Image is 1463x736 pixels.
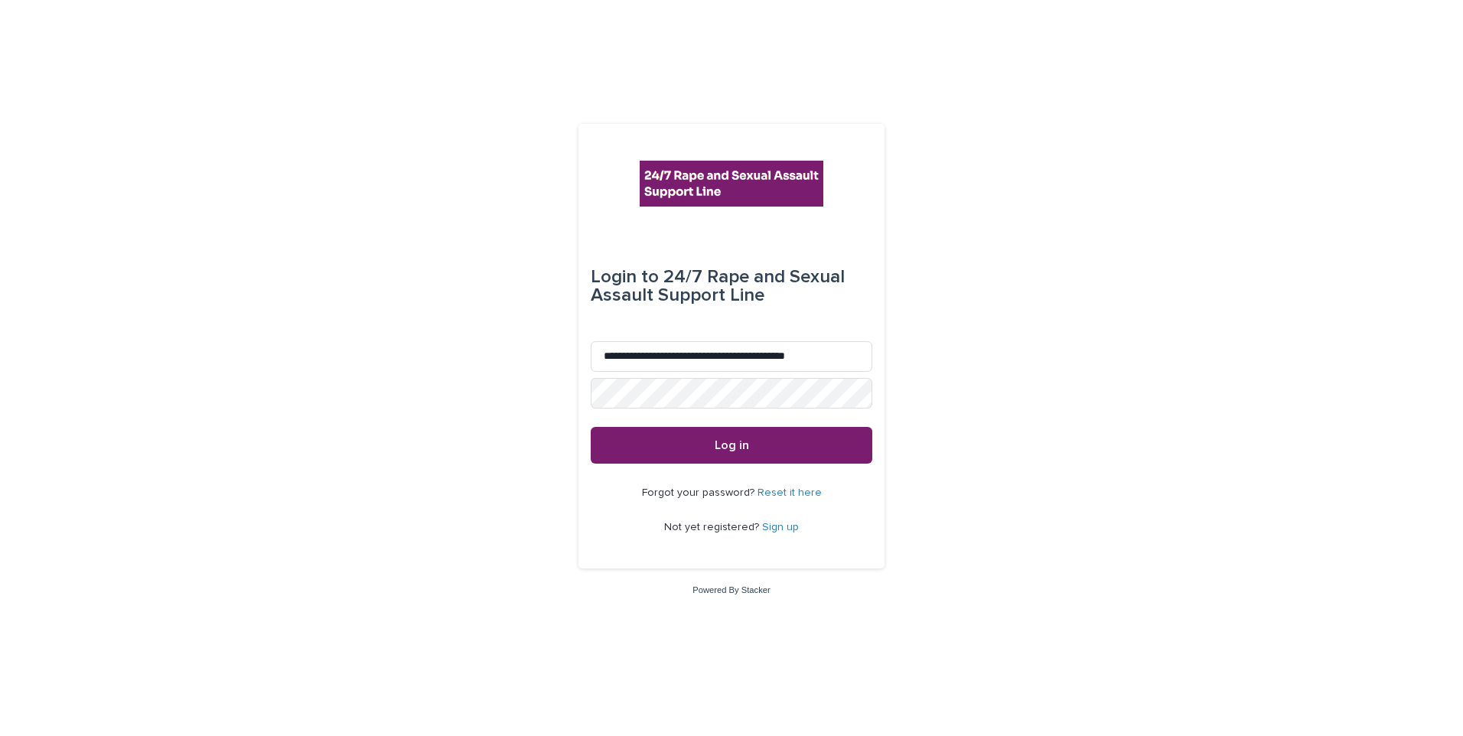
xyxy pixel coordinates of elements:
[715,439,749,451] span: Log in
[642,487,758,498] span: Forgot your password?
[640,161,823,207] img: rhQMoQhaT3yELyF149Cw
[692,585,770,594] a: Powered By Stacker
[664,522,762,532] span: Not yet registered?
[591,256,872,317] div: 24/7 Rape and Sexual Assault Support Line
[758,487,822,498] a: Reset it here
[591,268,659,286] span: Login to
[591,427,872,464] button: Log in
[762,522,799,532] a: Sign up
